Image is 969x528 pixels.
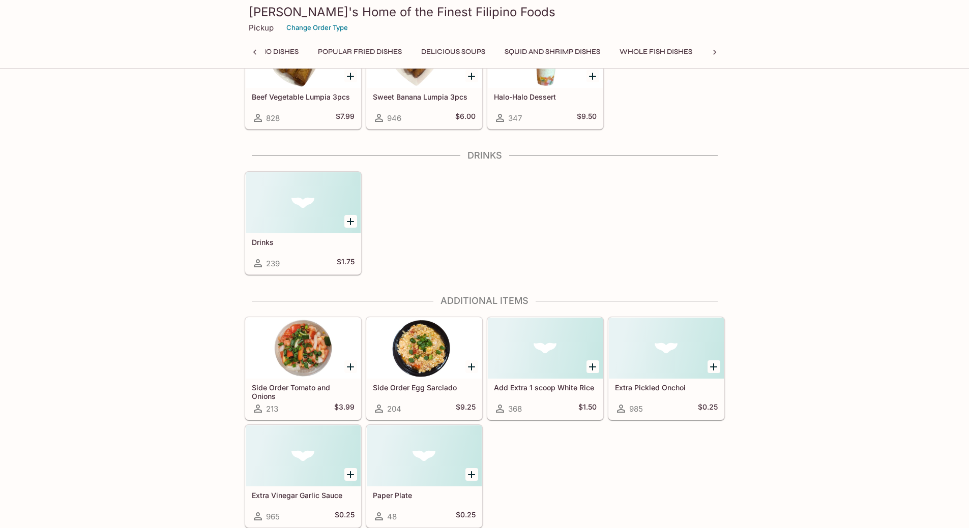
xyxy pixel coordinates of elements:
h3: [PERSON_NAME]'s Home of the Finest Filipino Foods [249,4,721,20]
button: Popular Fried Dishes [312,45,407,59]
h5: $0.25 [456,510,476,522]
h5: $1.75 [337,257,355,269]
span: 985 [629,404,643,414]
h5: $0.25 [335,510,355,522]
span: 48 [387,512,397,521]
button: Squid and Shrimp Dishes [499,45,606,59]
div: Sweet Banana Lumpia 3pcs [367,27,482,88]
a: Paper Plate48$0.25 [366,425,482,527]
div: Beef Vegetable Lumpia 3pcs [246,27,361,88]
span: 368 [508,404,522,414]
h5: Extra Pickled Onchoi [615,383,718,392]
div: Drinks [246,172,361,233]
h5: $7.99 [336,112,355,124]
h5: $9.50 [577,112,597,124]
a: Side Order Egg Sarciado204$9.25 [366,317,482,420]
p: Pickup [249,23,274,33]
div: Side Order Tomato and Onions [246,318,361,379]
div: Extra Vinegar Garlic Sauce [246,425,361,486]
h4: Drinks [245,150,725,161]
span: 965 [266,512,280,521]
h5: $9.25 [456,402,476,415]
span: 828 [266,113,280,123]
h5: Sweet Banana Lumpia 3pcs [373,92,476,101]
div: Add Extra 1 scoop White Rice [488,318,603,379]
h5: $0.25 [698,402,718,415]
a: Extra Pickled Onchoi985$0.25 [608,317,724,420]
h5: $1.50 [578,402,597,415]
a: Sweet Banana Lumpia 3pcs946$6.00 [366,26,482,129]
div: Side Order Egg Sarciado [367,318,482,379]
h5: Side Order Egg Sarciado [373,383,476,392]
span: 347 [508,113,522,123]
button: Add Sweet Banana Lumpia 3pcs [465,70,478,82]
button: Add Drinks [344,215,357,228]
span: 239 [266,259,280,268]
button: Whole Fish Dishes [614,45,698,59]
h5: Beef Vegetable Lumpia 3pcs [252,92,355,101]
a: Extra Vinegar Garlic Sauce965$0.25 [245,425,361,527]
a: Beef Vegetable Lumpia 3pcs828$7.99 [245,26,361,129]
button: Change Order Type [282,20,353,36]
button: Add Extra Pickled Onchoi [708,360,720,373]
button: Add Halo-Halo Dessert [586,70,599,82]
button: Add Beef Vegetable Lumpia 3pcs [344,70,357,82]
h5: Extra Vinegar Garlic Sauce [252,491,355,500]
div: Extra Pickled Onchoi [609,318,724,379]
a: Side Order Tomato and Onions213$3.99 [245,317,361,420]
button: Add Add Extra 1 scoop White Rice [586,360,599,373]
h5: Drinks [252,238,355,246]
button: Add Side Order Tomato and Onions [344,360,357,373]
button: Delicious Soups [416,45,491,59]
h5: Halo-Halo Dessert [494,92,597,101]
a: Add Extra 1 scoop White Rice368$1.50 [487,317,603,420]
a: Drinks239$1.75 [245,172,361,274]
div: Paper Plate [367,425,482,486]
h5: Paper Plate [373,491,476,500]
div: Halo-Halo Dessert [488,27,603,88]
h5: $6.00 [455,112,476,124]
span: 946 [387,113,401,123]
button: Add Paper Plate [465,468,478,481]
h5: $3.99 [334,402,355,415]
button: Add Extra Vinegar Garlic Sauce [344,468,357,481]
span: 213 [266,404,278,414]
h4: Additional Items [245,295,725,306]
button: Add Side Order Egg Sarciado [465,360,478,373]
a: Halo-Halo Dessert347$9.50 [487,26,603,129]
h5: Side Order Tomato and Onions [252,383,355,400]
h5: Add Extra 1 scoop White Rice [494,383,597,392]
span: 204 [387,404,401,414]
